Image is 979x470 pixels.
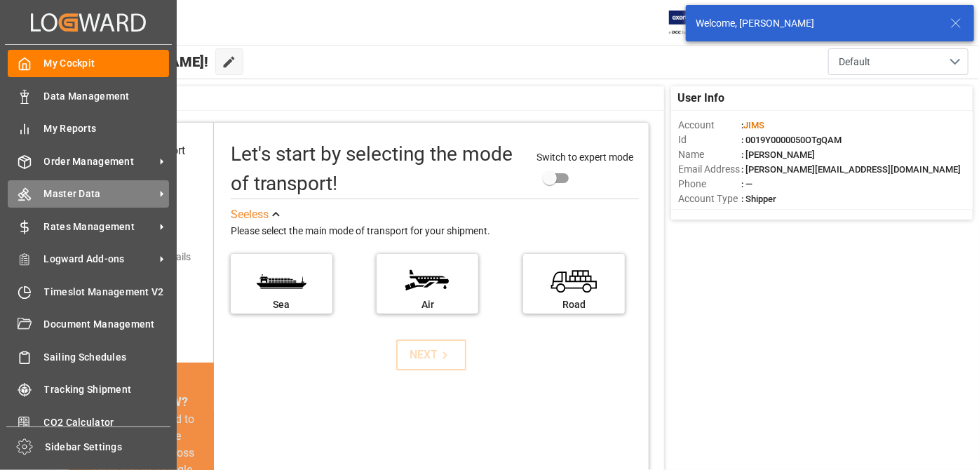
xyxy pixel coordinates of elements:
[410,347,452,363] div: NEXT
[8,376,169,403] a: Tracking Shipment
[741,120,764,130] span: :
[8,408,169,436] a: CO2 Calculator
[536,152,633,163] span: Switch to expert mode
[231,140,522,199] div: Let's start by selecting the mode of transport!
[8,82,169,109] a: Data Management
[8,311,169,338] a: Document Management
[678,192,741,206] span: Account Type
[58,48,208,75] span: Hello [PERSON_NAME]!
[530,297,618,312] div: Road
[44,121,170,136] span: My Reports
[231,223,639,240] div: Please select the main mode of transport for your shipment.
[44,187,155,201] span: Master Data
[44,252,155,267] span: Logward Add-ons
[678,177,741,192] span: Phone
[44,56,170,71] span: My Cockpit
[741,135,842,145] span: : 0019Y0000050OTgQAM
[384,297,471,312] div: Air
[741,194,776,204] span: : Shipper
[103,250,191,264] div: Add shipping details
[44,220,155,234] span: Rates Management
[743,120,764,130] span: JIMS
[8,343,169,370] a: Sailing Schedules
[839,55,870,69] span: Default
[396,340,466,370] button: NEXT
[678,133,741,147] span: Id
[8,278,169,305] a: Timeslot Management V2
[44,382,170,397] span: Tracking Shipment
[8,50,169,77] a: My Cockpit
[678,90,725,107] span: User Info
[44,285,170,300] span: Timeslot Management V2
[741,149,815,160] span: : [PERSON_NAME]
[828,48,968,75] button: open menu
[238,297,325,312] div: Sea
[44,317,170,332] span: Document Management
[678,162,741,177] span: Email Address
[46,440,171,455] span: Sidebar Settings
[696,16,937,31] div: Welcome, [PERSON_NAME]
[44,415,170,430] span: CO2 Calculator
[8,115,169,142] a: My Reports
[678,147,741,162] span: Name
[44,350,170,365] span: Sailing Schedules
[44,89,170,104] span: Data Management
[669,11,717,35] img: Exertis%20JAM%20-%20Email%20Logo.jpg_1722504956.jpg
[741,179,752,189] span: : —
[678,118,741,133] span: Account
[741,164,961,175] span: : [PERSON_NAME][EMAIL_ADDRESS][DOMAIN_NAME]
[44,154,155,169] span: Order Management
[231,206,269,223] div: See less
